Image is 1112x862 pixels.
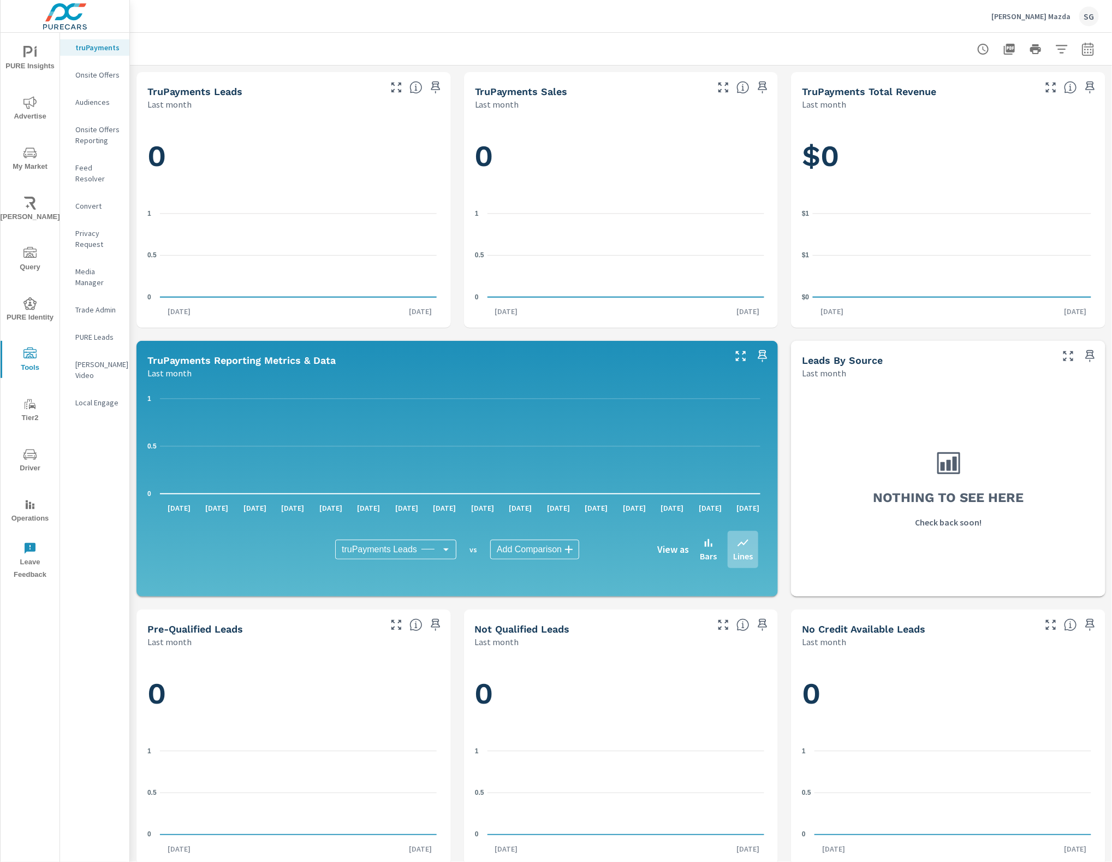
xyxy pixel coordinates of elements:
[60,225,129,252] div: Privacy Request
[4,347,56,374] span: Tools
[578,503,616,513] p: [DATE]
[147,747,151,755] text: 1
[1060,347,1077,365] button: Make Fullscreen
[736,81,750,94] span: Number of sales matched to a truPayments lead. [Source: This data is sourced from the dealer's DM...
[60,121,129,149] div: Onsite Offers Reporting
[475,86,568,97] h5: truPayments Sales
[75,266,121,288] p: Media Manager
[75,200,121,211] p: Convert
[4,146,56,173] span: My Market
[1079,7,1099,26] div: SG
[60,263,129,291] div: Media Manager
[75,162,121,184] p: Feed Resolver
[350,503,388,513] p: [DATE]
[426,503,464,513] p: [DATE]
[1042,79,1060,96] button: Make Fullscreen
[312,503,350,513] p: [DATE]
[236,503,274,513] p: [DATE]
[388,616,405,634] button: Make Fullscreen
[802,86,936,97] h5: truPayments Total Revenue
[4,247,56,274] span: Query
[4,46,56,73] span: PURE Insights
[1081,616,1099,634] span: Save this to your personalized report
[147,490,151,498] text: 0
[75,42,121,53] p: truPayments
[729,306,767,317] p: [DATE]
[802,367,846,380] p: Last month
[691,503,729,513] p: [DATE]
[427,79,444,96] span: Save this to your personalized report
[75,332,121,343] p: PURE Leads
[274,503,312,513] p: [DATE]
[160,843,198,854] p: [DATE]
[475,251,484,259] text: 0.5
[75,69,121,80] p: Onsite Offers
[729,843,767,854] p: [DATE]
[342,544,417,555] span: truPayments Leads
[1081,347,1099,365] span: Save this to your personalized report
[4,398,56,424] span: Tier2
[802,747,806,755] text: 1
[147,251,157,259] text: 0.5
[147,355,336,366] h5: truPayments Reporting Metrics & Data
[60,356,129,383] div: [PERSON_NAME] Video
[147,86,242,97] h5: truPayments Leads
[1056,306,1095,317] p: [DATE]
[487,306,526,317] p: [DATE]
[729,503,768,513] p: [DATE]
[754,616,771,634] span: Save this to your personalized report
[4,197,56,223] span: [PERSON_NAME]
[802,138,1095,175] h1: $0
[475,747,479,755] text: 1
[475,623,570,635] h5: Not Qualified Leads
[802,293,810,301] text: $0
[147,98,192,111] p: Last month
[802,789,811,796] text: 0.5
[715,616,732,634] button: Make Fullscreen
[60,394,129,411] div: Local Engage
[1064,81,1077,94] span: Total revenue from sales matched to a truPayments lead. [Source: This data is sourced from the de...
[147,831,151,839] text: 0
[60,94,129,110] div: Audiences
[539,503,578,513] p: [DATE]
[147,367,192,380] p: Last month
[147,635,192,648] p: Last month
[4,542,56,581] span: Leave Feedback
[147,789,157,796] text: 0.5
[147,210,151,217] text: 1
[802,251,810,259] text: $1
[873,488,1024,507] h3: Nothing to see here
[475,210,479,217] text: 1
[915,516,982,529] p: Check back soon!
[732,347,750,365] button: Make Fullscreen
[802,635,846,648] p: Last month
[75,359,121,381] p: [PERSON_NAME] Video
[802,675,1095,712] h1: 0
[160,503,198,513] p: [DATE]
[160,306,198,317] p: [DATE]
[754,79,771,96] span: Save this to your personalized report
[475,831,479,839] text: 0
[497,544,562,555] span: Add Comparison
[198,503,236,513] p: [DATE]
[715,79,732,96] button: Make Fullscreen
[147,293,151,301] text: 0
[409,618,423,631] span: A basic review has been done and approved the credit worthiness of the lead by the configured cre...
[475,138,768,175] h1: 0
[75,228,121,250] p: Privacy Request
[814,843,853,854] p: [DATE]
[388,503,426,513] p: [DATE]
[147,442,157,450] text: 0.5
[802,623,925,635] h5: No Credit Available Leads
[1051,38,1073,60] button: Apply Filters
[463,503,502,513] p: [DATE]
[736,618,750,631] span: A basic review has been done and has not approved the credit worthiness of the lead by the config...
[4,498,56,525] span: Operations
[60,329,129,345] div: PURE Leads
[75,124,121,146] p: Onsite Offers Reporting
[402,306,440,317] p: [DATE]
[60,198,129,214] div: Convert
[75,397,121,408] p: Local Engage
[1064,618,1077,631] span: A lead that has been submitted but has not gone through the credit application process.
[487,843,526,854] p: [DATE]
